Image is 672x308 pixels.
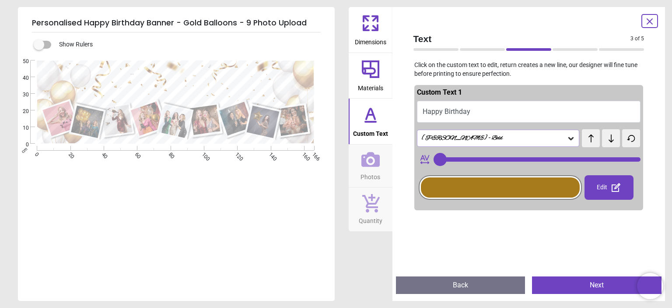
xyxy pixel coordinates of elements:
[12,141,29,149] span: 0
[360,169,380,182] span: Photos
[353,125,388,138] span: Custom Text
[12,108,29,115] span: 20
[396,276,525,294] button: Back
[630,35,644,42] span: 3 of 5
[406,61,651,78] p: Click on the custom text to edit, return creates a new line, our designer will fine tune before p...
[39,39,335,50] div: Show Rulers
[349,145,392,188] button: Photos
[349,99,392,144] button: Custom Text
[12,91,29,99] span: 30
[349,53,392,99] button: Materials
[349,7,392,53] button: Dimensions
[532,276,661,294] button: Next
[12,58,29,65] span: 50
[355,34,386,47] span: Dimensions
[359,212,382,226] span: Quantity
[637,273,663,299] iframe: Brevo live chat
[421,135,567,142] div: [PERSON_NAME] - Bold
[349,188,392,231] button: Quantity
[413,32,631,45] span: Text
[32,14,321,32] h5: Personalised Happy Birthday Banner - Gold Balloons - 9 Photo Upload
[417,101,641,123] button: Happy Birthday
[12,124,29,132] span: 10
[12,74,29,82] span: 40
[417,88,462,96] span: Custom Text 1
[358,80,383,93] span: Materials
[584,175,633,200] div: Edit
